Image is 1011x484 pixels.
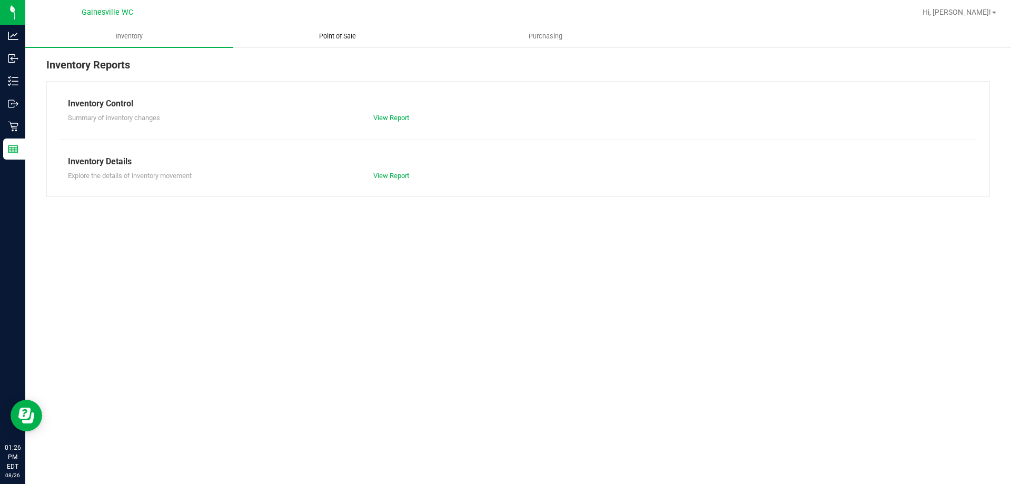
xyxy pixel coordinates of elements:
span: Hi, [PERSON_NAME]! [923,8,991,16]
span: Purchasing [514,32,577,41]
span: Inventory [102,32,157,41]
iframe: Resource center [11,400,42,431]
span: Point of Sale [305,32,370,41]
a: View Report [373,114,409,122]
a: Point of Sale [233,25,441,47]
a: Inventory [25,25,233,47]
p: 01:26 PM EDT [5,443,21,471]
span: Gainesville WC [82,8,133,17]
span: Summary of inventory changes [68,114,160,122]
span: Explore the details of inventory movement [68,172,192,180]
inline-svg: Reports [8,144,18,154]
inline-svg: Outbound [8,98,18,109]
inline-svg: Analytics [8,31,18,41]
inline-svg: Retail [8,121,18,132]
inline-svg: Inventory [8,76,18,86]
div: Inventory Control [68,97,968,110]
a: View Report [373,172,409,180]
p: 08/26 [5,471,21,479]
a: Purchasing [441,25,649,47]
div: Inventory Details [68,155,968,168]
div: Inventory Reports [46,57,990,81]
inline-svg: Inbound [8,53,18,64]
